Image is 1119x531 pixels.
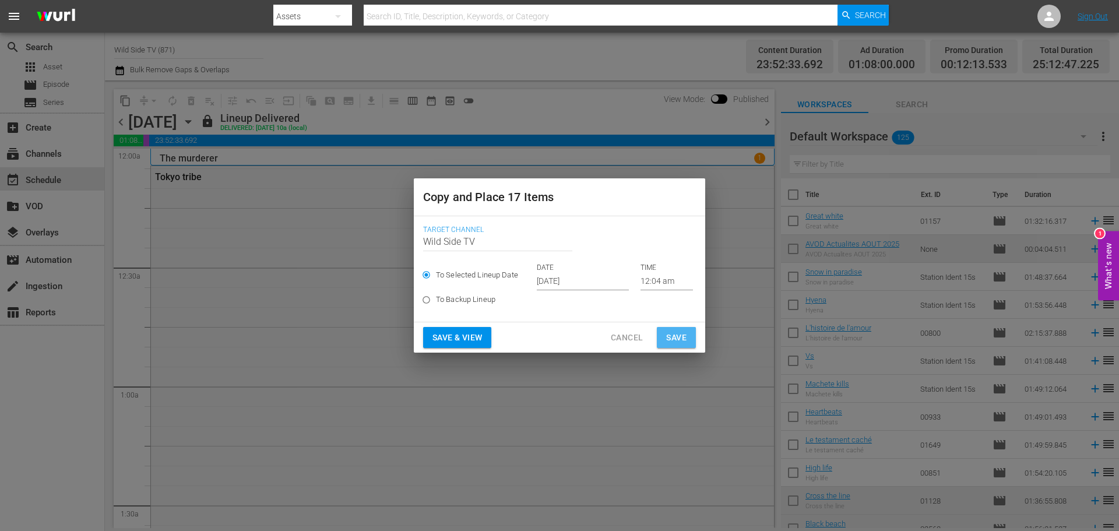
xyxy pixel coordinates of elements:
button: Save & View [423,327,491,349]
p: TIME [641,263,693,273]
span: menu [7,9,21,23]
span: Save & View [432,330,482,345]
h2: Copy and Place 17 Items [423,188,696,206]
a: Sign Out [1078,12,1108,21]
button: Open Feedback Widget [1098,231,1119,300]
button: Cancel [601,327,652,349]
div: 1 [1095,228,1104,238]
span: Save [666,330,687,345]
img: ans4CAIJ8jUAAAAAAAAAAAAAAAAAAAAAAAAgQb4GAAAAAAAAAAAAAAAAAAAAAAAAJMjXAAAAAAAAAAAAAAAAAAAAAAAAgAT5G... [28,3,84,30]
span: Search [855,5,886,26]
span: Cancel [611,330,643,345]
p: DATE [537,263,629,273]
span: To Selected Lineup Date [436,269,518,281]
span: Target Channel [423,226,690,235]
span: To Backup Lineup [436,294,495,305]
button: Save [657,327,696,349]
